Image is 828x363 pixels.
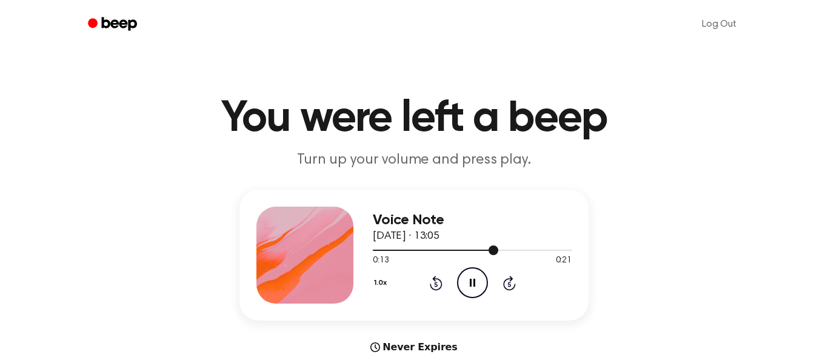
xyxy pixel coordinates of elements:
[239,340,589,355] div: Never Expires
[181,150,647,170] p: Turn up your volume and press play.
[79,13,148,36] a: Beep
[373,255,389,267] span: 0:13
[690,10,749,39] a: Log Out
[373,273,391,293] button: 1.0x
[373,212,572,228] h3: Voice Note
[104,97,724,141] h1: You were left a beep
[556,255,572,267] span: 0:21
[373,231,439,242] span: [DATE] · 13:05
